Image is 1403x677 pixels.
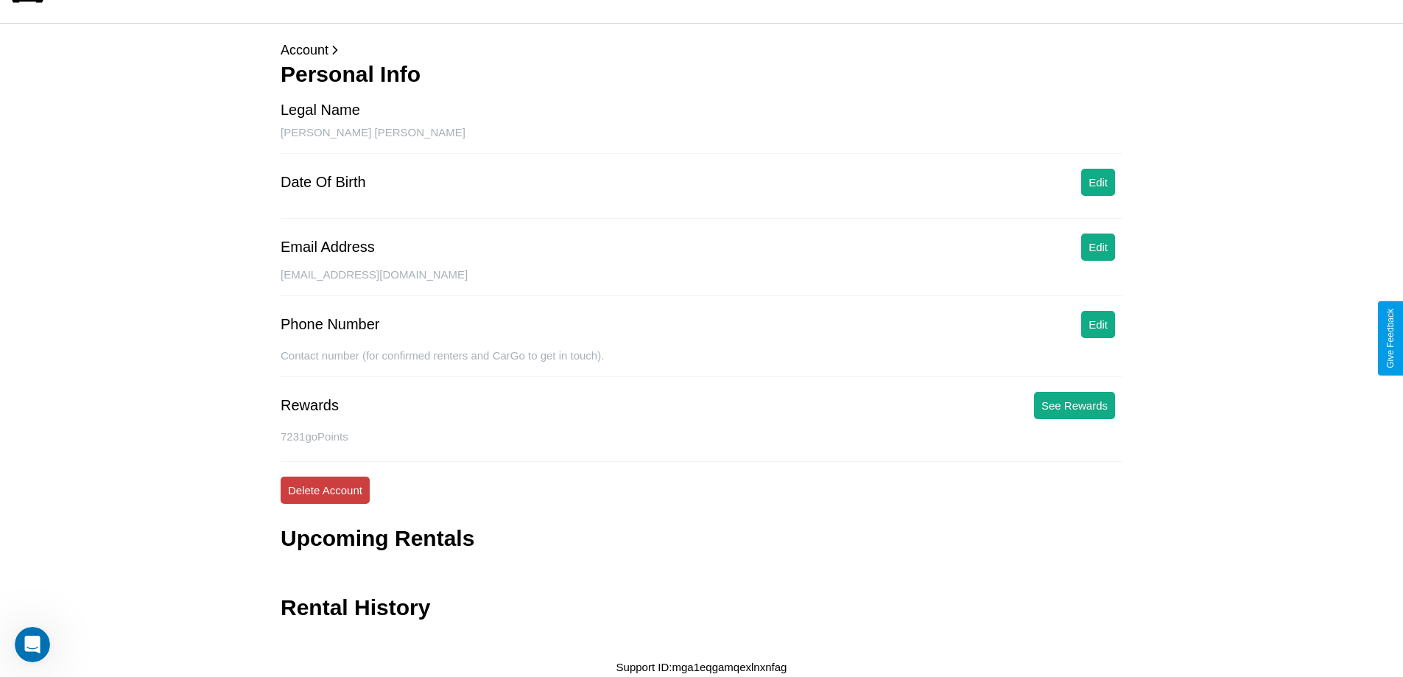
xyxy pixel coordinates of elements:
[281,349,1122,377] div: Contact number (for confirmed renters and CarGo to get in touch).
[281,595,430,620] h3: Rental History
[281,239,375,256] div: Email Address
[281,477,370,504] button: Delete Account
[1081,234,1115,261] button: Edit
[281,427,1122,446] p: 7231 goPoints
[1081,311,1115,338] button: Edit
[281,268,1122,296] div: [EMAIL_ADDRESS][DOMAIN_NAME]
[281,38,1122,62] p: Account
[281,316,380,333] div: Phone Number
[281,397,339,414] div: Rewards
[281,102,360,119] div: Legal Name
[15,627,50,662] iframe: Intercom live chat
[281,526,474,551] h3: Upcoming Rentals
[1034,392,1115,419] button: See Rewards
[1081,169,1115,196] button: Edit
[281,126,1122,154] div: [PERSON_NAME] [PERSON_NAME]
[281,174,366,191] div: Date Of Birth
[1385,309,1396,368] div: Give Feedback
[281,62,1122,87] h3: Personal Info
[616,657,787,677] p: Support ID: mga1eqgamqexlnxnfag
